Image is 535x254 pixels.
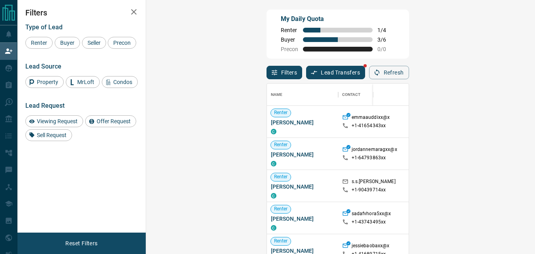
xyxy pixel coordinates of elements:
[34,118,80,124] span: Viewing Request
[271,238,291,244] span: Renter
[352,219,386,225] p: +1- 43743495xx
[271,161,276,166] div: condos.ca
[352,146,397,155] p: jordannemaragxx@x
[28,40,50,46] span: Renter
[85,40,103,46] span: Seller
[352,243,390,251] p: jessiebaobaxx@x
[57,40,77,46] span: Buyer
[342,84,361,106] div: Contact
[306,66,365,79] button: Lead Transfers
[25,129,72,141] div: Sell Request
[352,178,396,187] p: s.s.[PERSON_NAME]
[338,84,402,106] div: Contact
[271,193,276,199] div: condos.ca
[271,225,276,231] div: condos.ca
[55,37,80,49] div: Buyer
[94,118,133,124] span: Offer Request
[369,66,409,79] button: Refresh
[271,206,291,212] span: Renter
[271,84,283,106] div: Name
[34,132,69,138] span: Sell Request
[108,37,136,49] div: Precon
[267,84,338,106] div: Name
[25,76,64,88] div: Property
[281,36,298,43] span: Buyer
[34,79,61,85] span: Property
[271,151,334,159] span: [PERSON_NAME]
[25,115,83,127] div: Viewing Request
[377,36,395,43] span: 3 / 6
[25,37,53,49] div: Renter
[110,79,135,85] span: Condos
[271,109,291,116] span: Renter
[25,102,65,109] span: Lead Request
[352,155,386,161] p: +1- 64793863xx
[25,8,138,17] h2: Filters
[82,37,106,49] div: Seller
[102,76,138,88] div: Condos
[377,27,395,33] span: 1 / 4
[281,27,298,33] span: Renter
[25,63,61,70] span: Lead Source
[267,66,303,79] button: Filters
[281,14,395,24] p: My Daily Quota
[110,40,133,46] span: Precon
[377,46,395,52] span: 0 / 0
[85,115,136,127] div: Offer Request
[271,215,334,223] span: [PERSON_NAME]
[271,118,334,126] span: [PERSON_NAME]
[271,129,276,134] div: condos.ca
[271,141,291,148] span: Renter
[352,187,386,193] p: +1- 90439714xx
[352,210,391,219] p: sadafvhora5xx@x
[352,114,390,122] p: emmaauddixx@x
[60,237,103,250] button: Reset Filters
[25,23,63,31] span: Type of Lead
[66,76,100,88] div: MrLoft
[271,183,334,191] span: [PERSON_NAME]
[74,79,97,85] span: MrLoft
[271,174,291,180] span: Renter
[352,122,386,129] p: +1- 41654343xx
[281,46,298,52] span: Precon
